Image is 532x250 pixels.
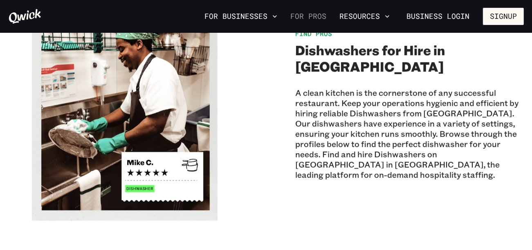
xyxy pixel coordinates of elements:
[296,29,332,38] span: Find Pros
[336,9,393,23] button: Resources
[287,9,330,23] a: For Pros
[201,9,281,23] button: For Businesses
[296,42,524,75] h2: Dishwashers for Hire in [GEOGRAPHIC_DATA]
[296,88,524,180] p: A clean kitchen is the cornerstone of any successful restaurant. Keep your operations hygienic an...
[400,8,476,25] a: Business Login
[483,8,524,25] button: Signup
